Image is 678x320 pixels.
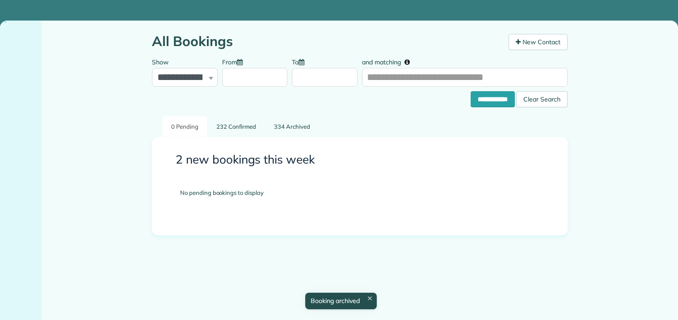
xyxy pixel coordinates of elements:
[222,53,247,70] label: From
[208,116,265,137] a: 232 Confirmed
[265,116,319,137] a: 334 Archived
[292,53,309,70] label: To
[167,175,553,211] div: No pending bookings to display
[509,34,568,50] a: New Contact
[163,116,207,137] a: 0 Pending
[176,153,544,166] h3: 2 new bookings this week
[152,34,502,49] h1: All Bookings
[516,91,568,107] div: Clear Search
[516,93,568,100] a: Clear Search
[362,53,416,70] label: and matching
[305,293,376,309] div: Booking archived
